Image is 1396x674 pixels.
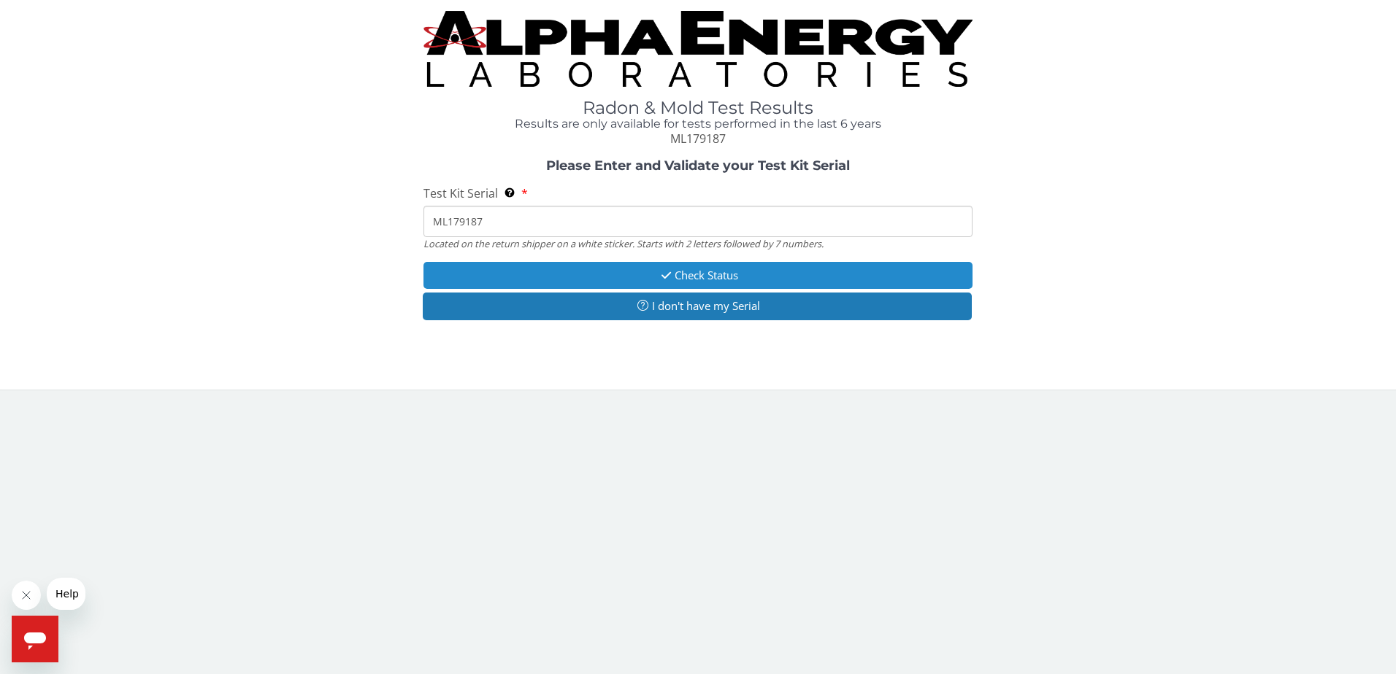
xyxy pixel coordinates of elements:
[12,616,58,662] iframe: Button to launch messaging window
[47,578,85,610] iframe: Message from company
[12,581,41,610] iframe: Close message
[423,11,973,87] img: TightCrop.jpg
[423,117,973,131] h4: Results are only available for tests performed in the last 6 years
[546,158,850,174] strong: Please Enter and Validate your Test Kit Serial
[423,98,973,117] h1: Radon & Mold Test Results
[423,293,973,319] button: I don't have my Serial
[670,131,726,147] span: ML179187
[423,237,973,250] div: Located on the return shipper on a white sticker. Starts with 2 letters followed by 7 numbers.
[423,262,973,289] button: Check Status
[423,185,498,201] span: Test Kit Serial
